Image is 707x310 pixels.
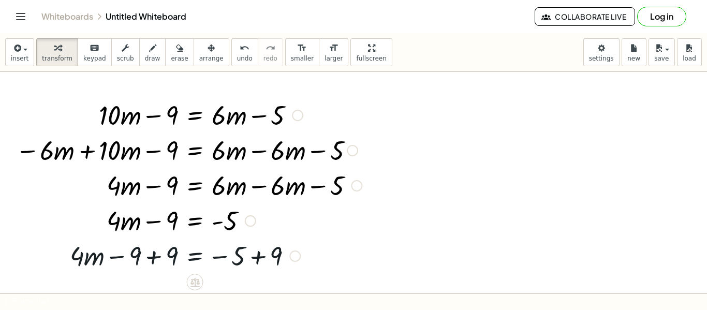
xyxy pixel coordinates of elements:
button: draw [139,38,166,66]
button: new [622,38,646,66]
span: settings [589,55,614,62]
button: insert [5,38,34,66]
span: new [627,55,640,62]
button: keyboardkeypad [78,38,112,66]
span: Collaborate Live [543,12,626,21]
button: format_sizelarger [319,38,348,66]
i: keyboard [90,42,99,54]
span: save [654,55,669,62]
a: Whiteboards [41,11,93,22]
div: Apply the same math to both sides of the equation [187,274,203,290]
button: format_sizesmaller [285,38,319,66]
span: erase [171,55,188,62]
span: load [683,55,696,62]
span: keypad [83,55,106,62]
button: transform [36,38,78,66]
span: smaller [291,55,314,62]
i: format_size [297,42,307,54]
i: redo [266,42,275,54]
span: scrub [117,55,134,62]
button: redoredo [258,38,283,66]
span: insert [11,55,28,62]
button: undoundo [231,38,258,66]
i: format_size [329,42,338,54]
button: Toggle navigation [12,8,29,25]
button: scrub [111,38,140,66]
button: settings [583,38,620,66]
i: undo [240,42,249,54]
button: fullscreen [350,38,392,66]
span: larger [325,55,343,62]
button: erase [165,38,194,66]
button: Log in [637,7,686,26]
button: load [677,38,702,66]
button: arrange [194,38,229,66]
span: undo [237,55,253,62]
span: fullscreen [356,55,386,62]
span: redo [263,55,277,62]
button: Collaborate Live [535,7,635,26]
span: transform [42,55,72,62]
span: arrange [199,55,224,62]
span: draw [145,55,160,62]
button: save [649,38,675,66]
